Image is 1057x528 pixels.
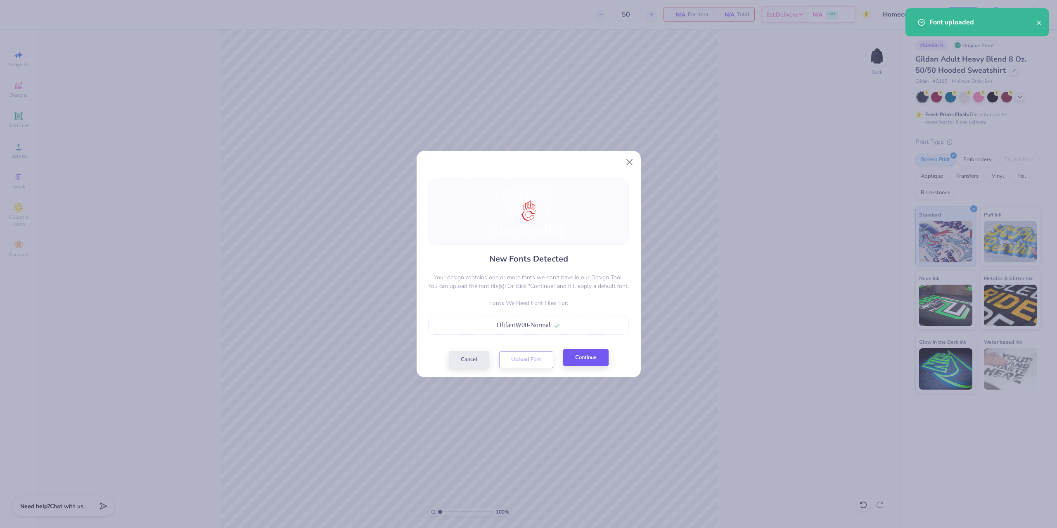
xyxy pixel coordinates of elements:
[621,154,637,170] button: Close
[929,17,1036,27] div: Font uploaded
[1036,17,1042,27] button: close
[428,273,629,290] p: Your design contains one or more fonts we don't have in our Design Tool. You can upload the font ...
[489,253,568,265] h4: New Fonts Detected
[449,351,489,368] button: Cancel
[497,321,551,328] span: OlifantW00-Normal
[563,349,609,366] button: Continue
[428,299,629,307] p: Fonts We Need Font Files For:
